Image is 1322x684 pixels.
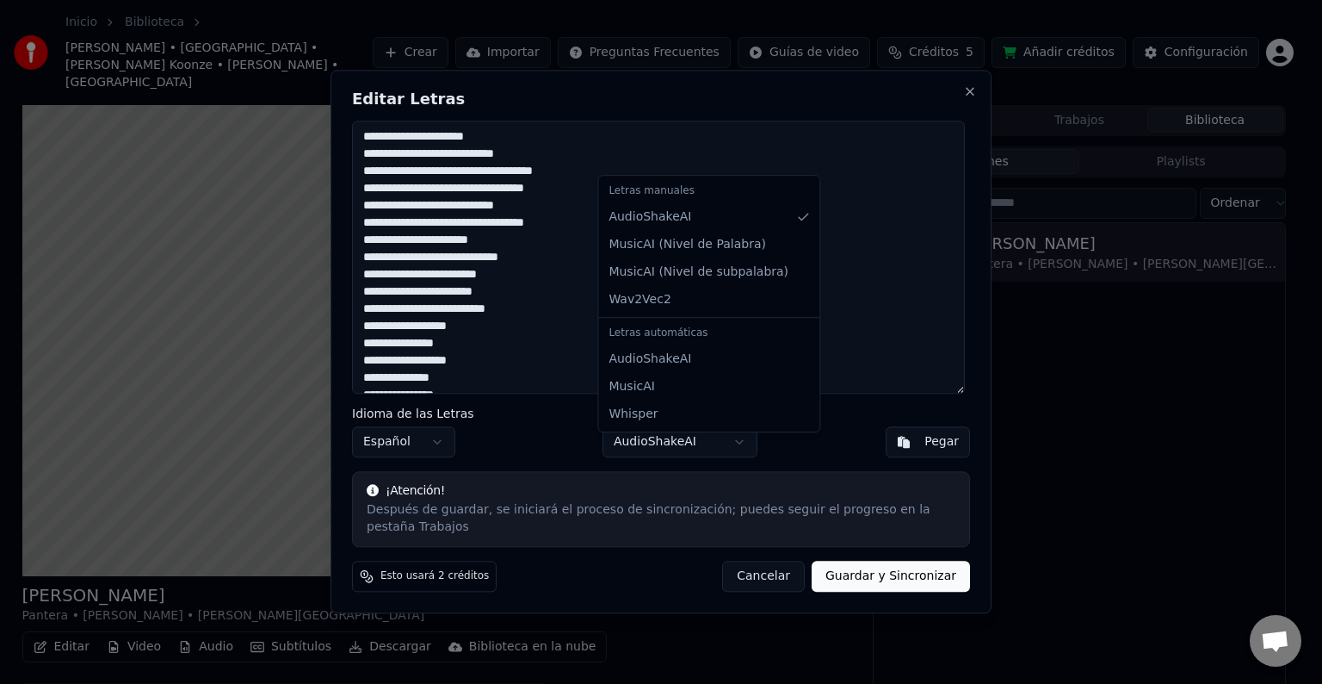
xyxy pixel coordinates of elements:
span: MusicAI ( Nivel de Palabra ) [608,236,766,253]
span: AudioShakeAI [608,351,691,368]
span: AudioShakeAI [608,208,691,226]
div: Letras manuales [602,179,816,203]
div: Letras automáticas [602,321,816,345]
span: Whisper [608,406,658,423]
span: Wav2Vec2 [608,291,670,308]
span: MusicAI ( Nivel de subpalabra ) [608,264,788,281]
span: MusicAI [608,378,655,395]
